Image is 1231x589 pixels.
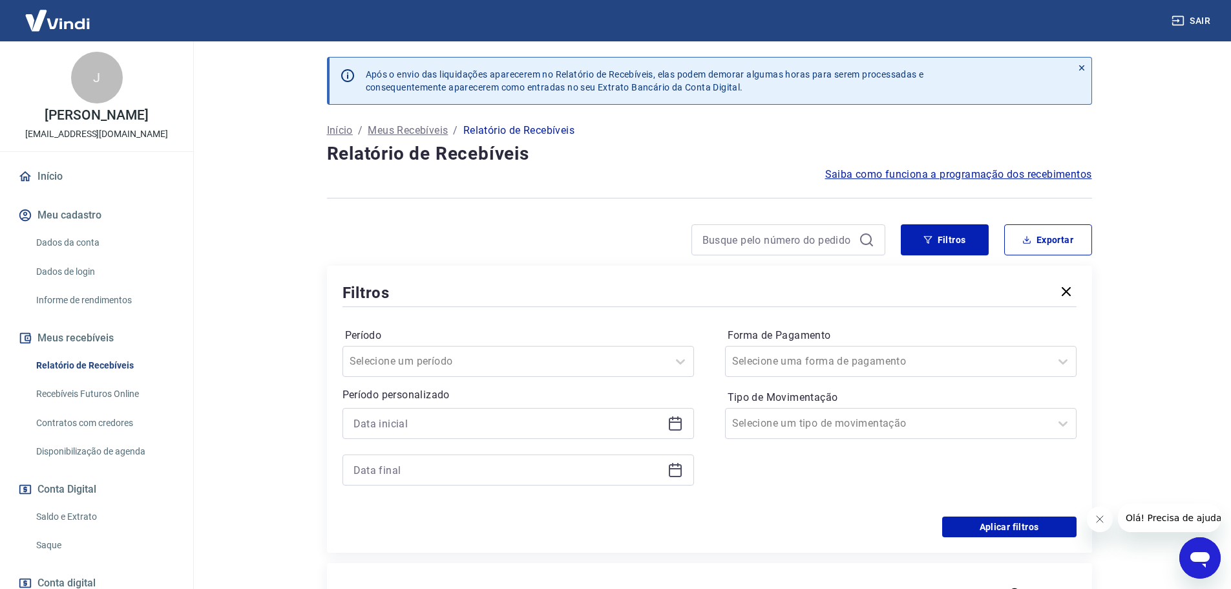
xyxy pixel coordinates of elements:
iframe: Mensagem da empresa [1118,504,1221,532]
input: Data inicial [353,414,662,433]
p: Relatório de Recebíveis [463,123,574,138]
h5: Filtros [342,283,390,303]
a: Meus Recebíveis [368,123,448,138]
a: Contratos com credores [31,410,178,436]
button: Sair [1169,9,1215,33]
p: [PERSON_NAME] [45,109,148,122]
a: Disponibilização de agenda [31,438,178,465]
p: Período personalizado [342,387,694,403]
button: Filtros [901,224,989,255]
p: / [358,123,363,138]
button: Aplicar filtros [942,517,1077,537]
a: Recebíveis Futuros Online [31,381,178,407]
a: Início [327,123,353,138]
h4: Relatório de Recebíveis [327,141,1092,167]
a: Início [16,162,178,191]
a: Informe de rendimentos [31,287,178,314]
input: Data final [353,460,662,480]
div: J [71,52,123,103]
label: Tipo de Movimentação [728,390,1074,405]
a: Relatório de Recebíveis [31,352,178,379]
label: Forma de Pagamento [728,328,1074,343]
iframe: Botão para abrir a janela de mensagens [1179,537,1221,579]
a: Saiba como funciona a programação dos recebimentos [825,167,1092,182]
p: [EMAIL_ADDRESS][DOMAIN_NAME] [25,127,168,141]
button: Exportar [1004,224,1092,255]
p: / [453,123,458,138]
span: Olá! Precisa de ajuda? [8,9,109,19]
p: Após o envio das liquidações aparecerem no Relatório de Recebíveis, elas podem demorar algumas ho... [366,68,924,94]
label: Período [345,328,691,343]
button: Meu cadastro [16,201,178,230]
a: Dados de login [31,259,178,285]
input: Busque pelo número do pedido [702,230,854,250]
iframe: Fechar mensagem [1087,506,1113,532]
img: Vindi [16,1,100,40]
button: Conta Digital [16,475,178,504]
a: Saldo e Extrato [31,504,178,530]
a: Saque [31,532,178,559]
button: Meus recebíveis [16,324,178,352]
a: Dados da conta [31,230,178,256]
